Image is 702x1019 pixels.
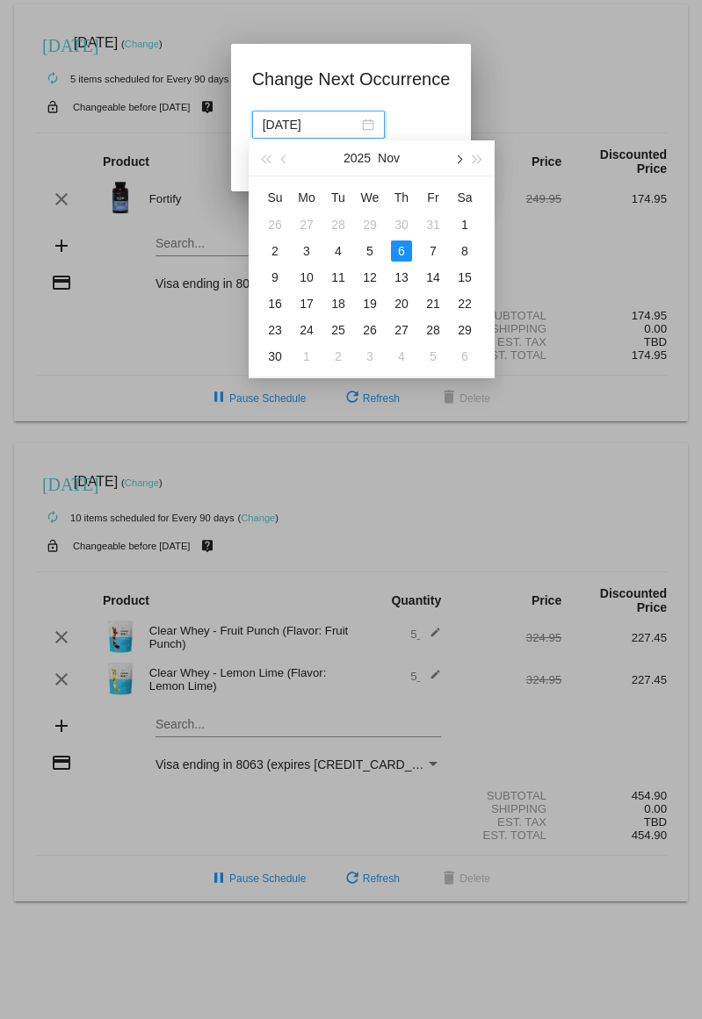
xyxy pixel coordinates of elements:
[263,115,358,134] input: Select date
[354,212,386,238] td: 10/29/2025
[252,65,451,93] h1: Change Next Occurrence
[417,343,449,370] td: 12/5/2025
[449,212,481,238] td: 11/1/2025
[449,343,481,370] td: 12/6/2025
[386,291,417,317] td: 11/20/2025
[386,238,417,264] td: 11/6/2025
[386,212,417,238] td: 10/30/2025
[259,238,291,264] td: 11/2/2025
[359,346,380,367] div: 3
[454,346,475,367] div: 6
[322,343,354,370] td: 12/2/2025
[256,140,275,176] button: Last year (Control + left)
[291,264,322,291] td: 11/10/2025
[386,264,417,291] td: 11/13/2025
[264,267,286,288] div: 9
[359,267,380,288] div: 12
[322,291,354,317] td: 11/18/2025
[391,293,412,314] div: 20
[417,212,449,238] td: 10/31/2025
[291,317,322,343] td: 11/24/2025
[275,140,294,176] button: Previous month (PageUp)
[259,343,291,370] td: 11/30/2025
[296,267,317,288] div: 10
[423,346,444,367] div: 5
[259,317,291,343] td: 11/23/2025
[328,214,349,235] div: 28
[423,267,444,288] div: 14
[322,264,354,291] td: 11/11/2025
[322,317,354,343] td: 11/25/2025
[344,140,371,176] button: 2025
[291,291,322,317] td: 11/17/2025
[296,346,317,367] div: 1
[454,214,475,235] div: 1
[417,291,449,317] td: 11/21/2025
[449,317,481,343] td: 11/29/2025
[328,319,349,341] div: 25
[328,346,349,367] div: 2
[386,183,417,212] th: Thu
[449,238,481,264] td: 11/8/2025
[328,240,349,262] div: 4
[264,319,286,341] div: 23
[354,343,386,370] td: 12/3/2025
[423,214,444,235] div: 31
[359,240,380,262] div: 5
[259,291,291,317] td: 11/16/2025
[328,293,349,314] div: 18
[391,214,412,235] div: 30
[417,317,449,343] td: 11/28/2025
[417,183,449,212] th: Fri
[322,183,354,212] th: Tue
[291,183,322,212] th: Mon
[322,212,354,238] td: 10/28/2025
[291,212,322,238] td: 10/27/2025
[359,319,380,341] div: 26
[468,140,488,176] button: Next year (Control + right)
[391,267,412,288] div: 13
[264,346,286,367] div: 30
[259,264,291,291] td: 11/9/2025
[359,214,380,235] div: 29
[296,214,317,235] div: 27
[449,264,481,291] td: 11/15/2025
[454,319,475,341] div: 29
[259,183,291,212] th: Sun
[354,238,386,264] td: 11/5/2025
[359,293,380,314] div: 19
[264,214,286,235] div: 26
[291,238,322,264] td: 11/3/2025
[417,264,449,291] td: 11/14/2025
[449,183,481,212] th: Sat
[423,319,444,341] div: 28
[417,238,449,264] td: 11/7/2025
[454,240,475,262] div: 8
[264,293,286,314] div: 16
[391,240,412,262] div: 6
[354,317,386,343] td: 11/26/2025
[386,343,417,370] td: 12/4/2025
[354,264,386,291] td: 11/12/2025
[291,343,322,370] td: 12/1/2025
[454,267,475,288] div: 15
[296,240,317,262] div: 3
[448,140,467,176] button: Next month (PageDown)
[423,293,444,314] div: 21
[386,317,417,343] td: 11/27/2025
[449,291,481,317] td: 11/22/2025
[259,212,291,238] td: 10/26/2025
[328,267,349,288] div: 11
[454,293,475,314] div: 22
[296,293,317,314] div: 17
[423,240,444,262] div: 7
[296,319,317,341] div: 24
[391,319,412,341] div: 27
[264,240,286,262] div: 2
[378,140,400,176] button: Nov
[354,183,386,212] th: Wed
[354,291,386,317] td: 11/19/2025
[391,346,412,367] div: 4
[322,238,354,264] td: 11/4/2025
